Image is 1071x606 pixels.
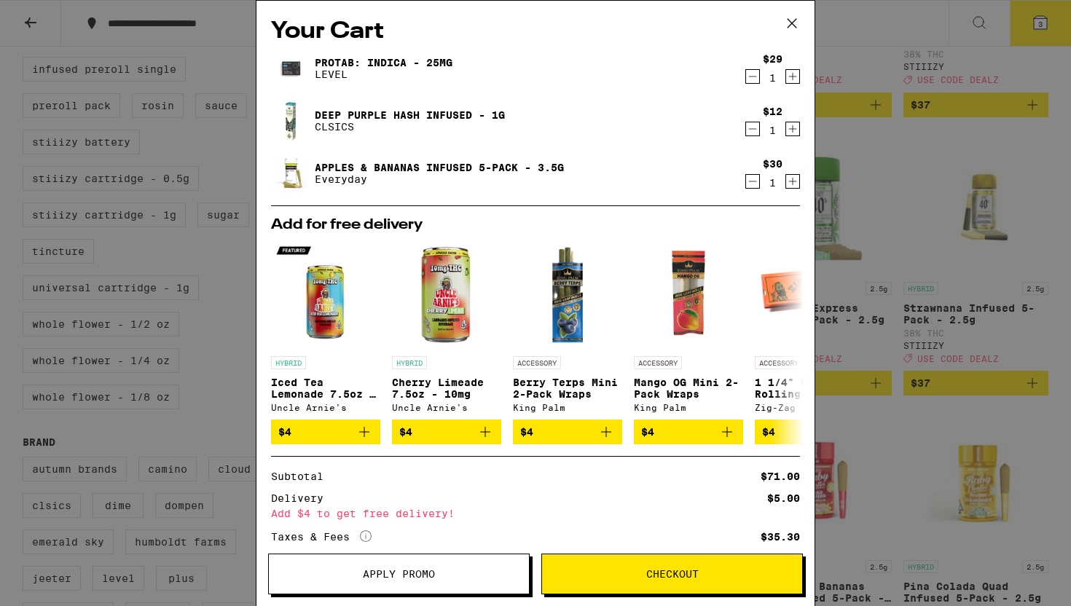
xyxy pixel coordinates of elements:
div: Uncle Arnie's [392,403,501,412]
button: Increment [785,174,800,189]
p: ACCESSORY [634,356,682,369]
div: 1 [763,125,782,136]
p: Cherry Limeade 7.5oz - 10mg [392,377,501,400]
button: Increment [785,122,800,136]
a: Open page for Iced Tea Lemonade 7.5oz - 10mg from Uncle Arnie's [271,240,380,420]
p: Mango OG Mini 2-Pack Wraps [634,377,743,400]
p: 1 1/4" Classic Rolling Papers [755,377,864,400]
div: 1 [763,177,782,189]
a: Deep Purple Hash Infused - 1g [315,109,505,121]
img: King Palm - Berry Terps Mini 2-Pack Wraps [513,240,622,349]
a: Open page for Cherry Limeade 7.5oz - 10mg from Uncle Arnie's [392,240,501,420]
p: HYBRID [271,356,306,369]
button: Decrement [745,69,760,84]
img: Deep Purple Hash Infused - 1g [271,101,312,141]
p: Iced Tea Lemonade 7.5oz - 10mg [271,377,380,400]
img: Zig-Zag - 1 1/4" Classic Rolling Papers [755,240,864,349]
span: Checkout [646,569,699,579]
button: Decrement [745,174,760,189]
span: $4 [399,426,412,438]
div: $35.30 [761,532,800,542]
div: Uncle Arnie's [271,403,380,412]
img: ProTab: Indica - 25mg [271,48,312,89]
div: $30 [763,158,782,170]
a: Open page for 1 1/4" Classic Rolling Papers from Zig-Zag [755,240,864,420]
div: $29 [763,53,782,65]
a: Apples & Bananas Infused 5-Pack - 3.5g [315,162,564,173]
p: LEVEL [315,68,452,80]
button: Add to bag [392,420,501,444]
p: HYBRID [392,356,427,369]
img: King Palm - Mango OG Mini 2-Pack Wraps [634,240,743,349]
button: Checkout [541,554,803,594]
div: Zig-Zag [755,403,864,412]
p: CLSICS [315,121,505,133]
div: King Palm [634,403,743,412]
img: Uncle Arnie's - Cherry Limeade 7.5oz - 10mg [392,240,501,349]
a: ProTab: Indica - 25mg [315,57,452,68]
p: Everyday [315,173,564,185]
img: Uncle Arnie's - Iced Tea Lemonade 7.5oz - 10mg [271,240,380,349]
div: King Palm [513,403,622,412]
div: Add $4 to get free delivery! [271,508,800,519]
span: Hi. Need any help? [9,10,105,22]
p: ACCESSORY [755,356,803,369]
a: Open page for Berry Terps Mini 2-Pack Wraps from King Palm [513,240,622,420]
span: Apply Promo [363,569,435,579]
div: $12 [763,106,782,117]
p: Berry Terps Mini 2-Pack Wraps [513,377,622,400]
p: ACCESSORY [513,356,561,369]
button: Add to bag [634,420,743,444]
div: Delivery [271,493,334,503]
a: Open page for Mango OG Mini 2-Pack Wraps from King Palm [634,240,743,420]
button: Add to bag [271,420,380,444]
div: $5.00 [767,493,800,503]
button: Add to bag [513,420,622,444]
button: Apply Promo [268,554,530,594]
img: Apples & Bananas Infused 5-Pack - 3.5g [271,153,312,194]
span: $4 [762,426,775,438]
div: 1 [763,72,782,84]
button: Add to bag [755,420,864,444]
h2: Add for free delivery [271,218,800,232]
div: Subtotal [271,471,334,481]
button: Decrement [745,122,760,136]
button: Increment [785,69,800,84]
div: Taxes & Fees [271,530,372,543]
div: $71.00 [761,471,800,481]
h2: Your Cart [271,15,800,48]
span: $4 [278,426,291,438]
span: $4 [520,426,533,438]
span: $4 [641,426,654,438]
